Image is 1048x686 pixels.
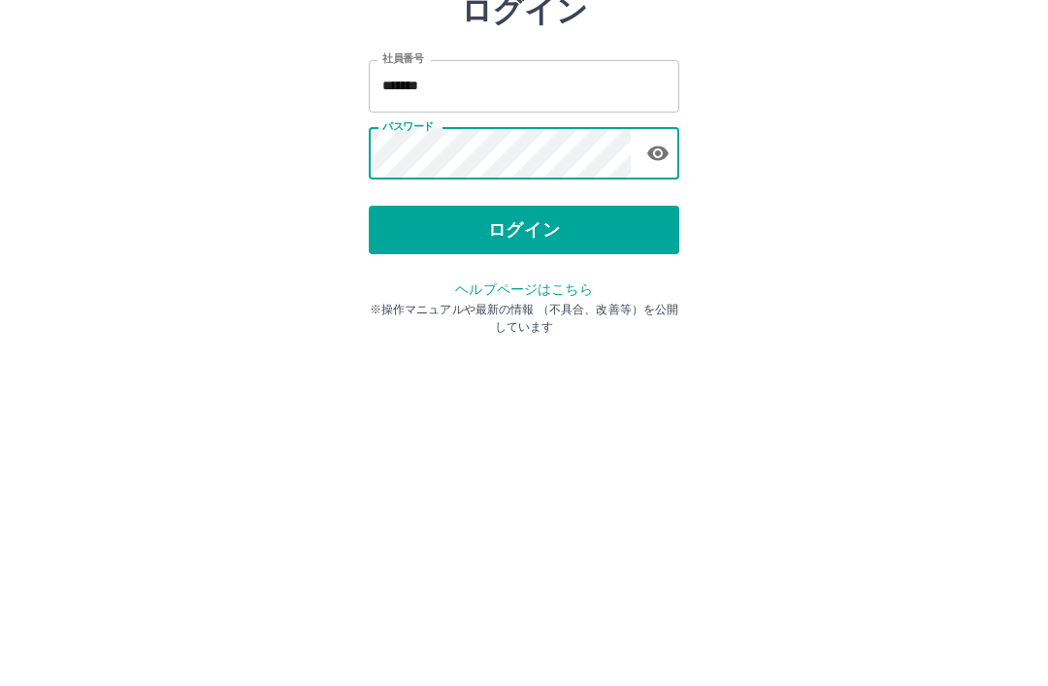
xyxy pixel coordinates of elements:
label: 社員番号 [382,181,423,196]
button: ログイン [369,336,679,384]
p: ※操作マニュアルや最新の情報 （不具合、改善等）を公開しています [369,431,679,466]
label: パスワード [382,249,434,264]
h2: ログイン [461,122,588,159]
a: ヘルプページはこちら [455,411,592,427]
